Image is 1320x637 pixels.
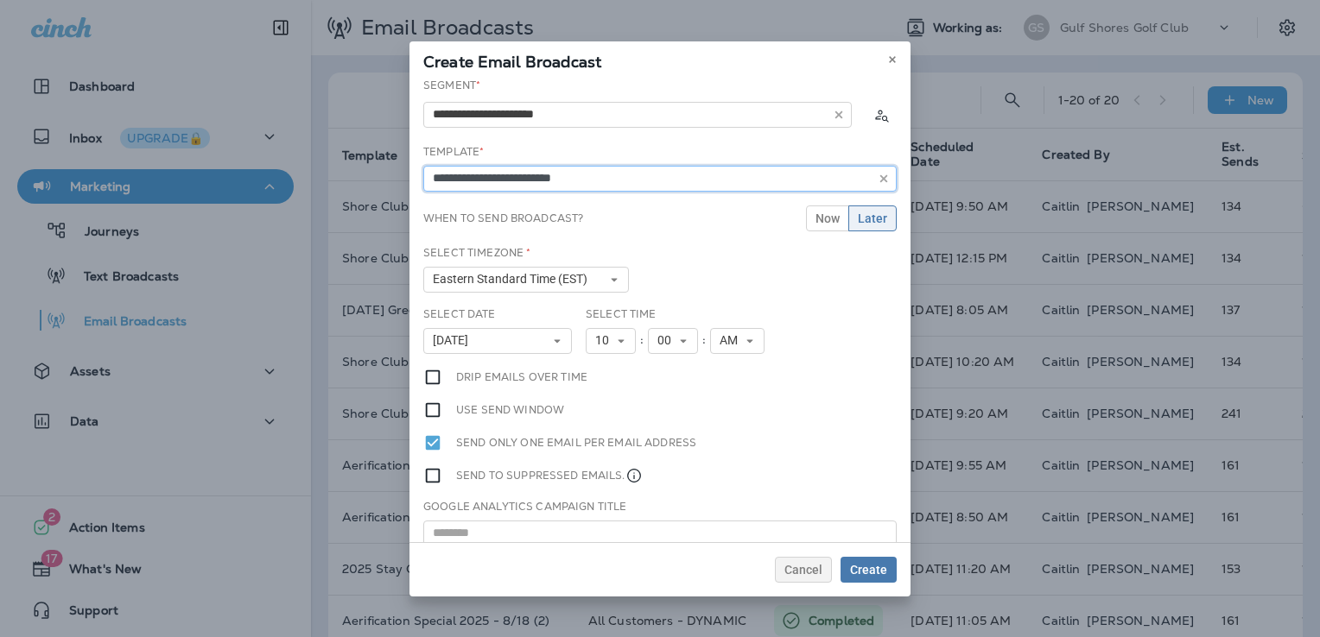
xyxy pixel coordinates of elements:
[433,272,594,287] span: Eastern Standard Time (EST)
[858,212,887,224] span: Later
[456,368,587,387] label: Drip emails over time
[456,433,696,452] label: Send only one email per email address
[850,564,887,576] span: Create
[423,307,496,321] label: Select Date
[595,333,616,348] span: 10
[423,500,626,514] label: Google Analytics Campaign Title
[648,328,698,354] button: 00
[784,564,822,576] span: Cancel
[423,246,530,260] label: Select Timezone
[423,79,480,92] label: Segment
[586,307,657,321] label: Select Time
[423,211,583,225] label: When to send broadcast?
[698,328,710,354] div: :
[806,205,849,231] button: Now
[423,328,572,354] button: [DATE]
[636,328,648,354] div: :
[586,328,636,354] button: 10
[710,328,765,354] button: AM
[815,212,840,224] span: Now
[456,466,643,485] label: Send to suppressed emails.
[841,557,897,583] button: Create
[409,41,911,78] div: Create Email Broadcast
[866,99,897,130] button: Calculate the estimated number of emails to be sent based on selected segment. (This could take a...
[423,145,484,159] label: Template
[456,400,564,419] label: Use send window
[848,205,897,231] button: Later
[657,333,678,348] span: 00
[423,267,629,293] button: Eastern Standard Time (EST)
[433,333,475,348] span: [DATE]
[720,333,745,348] span: AM
[775,557,832,583] button: Cancel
